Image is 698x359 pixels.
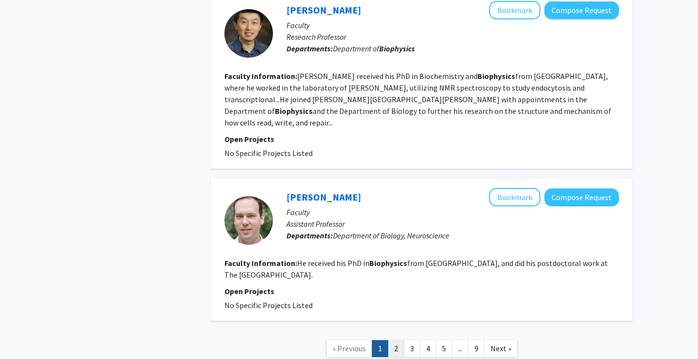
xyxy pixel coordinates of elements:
[224,300,313,310] span: No Specific Projects Listed
[286,206,619,218] p: Faculty
[333,44,415,53] span: Department of
[286,191,361,203] a: [PERSON_NAME]
[275,106,313,116] b: Biophysics
[489,1,540,19] button: Add Yuan He to Bookmarks
[7,315,41,352] iframe: Chat
[333,343,366,353] span: « Previous
[224,148,313,158] span: No Specific Projects Listed
[372,340,388,357] a: 1
[369,258,407,268] b: Biophysics
[491,343,511,353] span: Next »
[436,340,452,357] a: 5
[224,258,297,268] b: Faculty Information:
[544,188,619,206] button: Compose Request to Andrew Gordus
[468,340,485,357] a: 9
[224,71,611,127] fg-read-more: [PERSON_NAME] received his PhD in Biochemistry and from [GEOGRAPHIC_DATA], where he worked in the...
[484,340,518,357] a: Next
[489,188,540,206] button: Add Andrew Gordus to Bookmarks
[286,31,619,43] p: Research Professor
[333,231,449,240] span: Department of Biology, Neuroscience
[224,285,619,297] p: Open Projects
[420,340,436,357] a: 4
[388,340,404,357] a: 2
[379,44,415,53] b: Biophysics
[224,258,608,280] fg-read-more: He received his PhD in from [GEOGRAPHIC_DATA], and did his postdoctoral work at The [GEOGRAPHIC_D...
[286,44,333,53] b: Departments:
[286,218,619,230] p: Assistant Professor
[544,1,619,19] button: Compose Request to Yuan He
[224,133,619,145] p: Open Projects
[404,340,420,357] a: 3
[286,231,333,240] b: Departments:
[286,4,361,16] a: [PERSON_NAME]
[326,340,372,357] a: Previous Page
[286,19,619,31] p: Faculty
[224,71,297,81] b: Faculty Information:
[458,343,462,353] span: ...
[477,71,515,81] b: Biophysics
